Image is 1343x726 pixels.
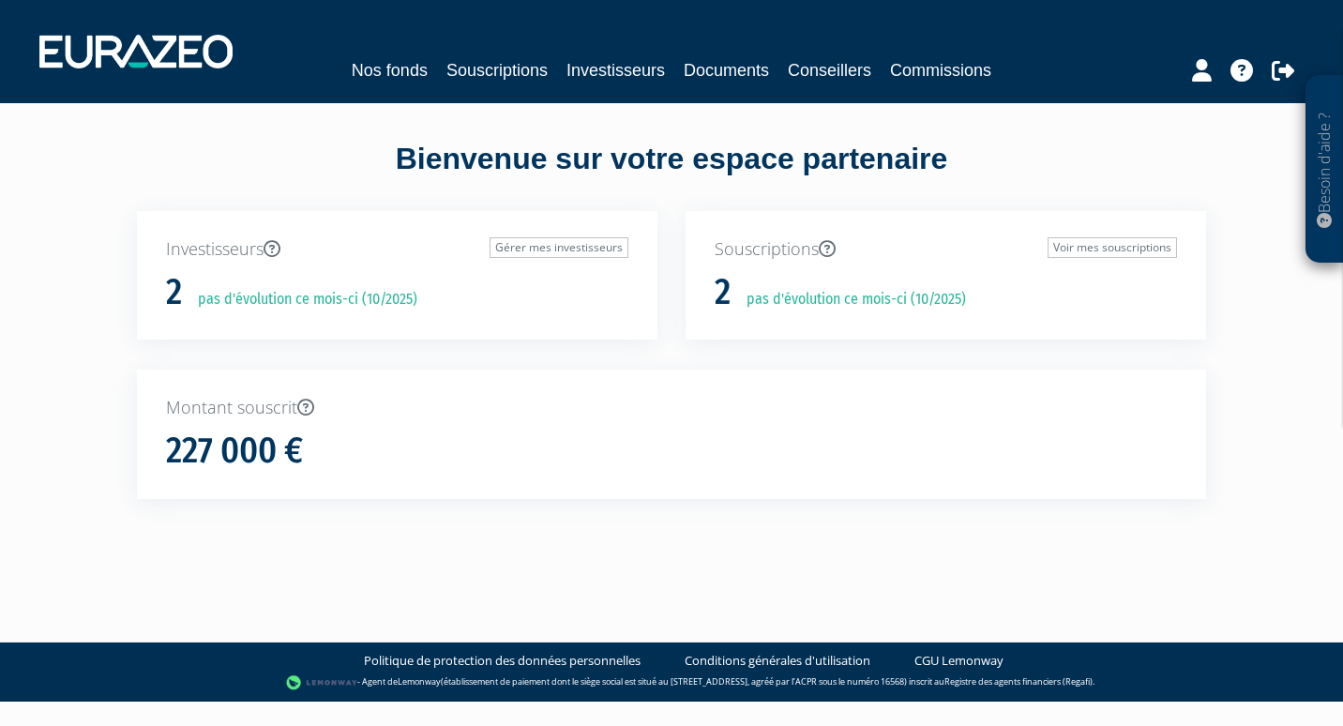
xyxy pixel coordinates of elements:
div: - Agent de (établissement de paiement dont le siège social est situé au [STREET_ADDRESS], agréé p... [19,673,1324,692]
p: pas d'évolution ce mois-ci (10/2025) [185,289,417,310]
a: Commissions [890,57,991,83]
a: Registre des agents financiers (Regafi) [944,675,1093,688]
h1: 2 [715,273,731,312]
img: 1732889491-logotype_eurazeo_blanc_rvb.png [39,35,233,68]
p: pas d'évolution ce mois-ci (10/2025) [733,289,966,310]
div: Bienvenue sur votre espace partenaire [123,138,1220,211]
a: Voir mes souscriptions [1048,237,1177,258]
a: Nos fonds [352,57,428,83]
a: Gérer mes investisseurs [490,237,628,258]
h1: 2 [166,273,182,312]
a: Conseillers [788,57,871,83]
a: CGU Lemonway [914,652,1003,670]
a: Documents [684,57,769,83]
a: Politique de protection des données personnelles [364,652,641,670]
p: Souscriptions [715,237,1177,262]
p: Montant souscrit [166,396,1177,420]
p: Besoin d'aide ? [1314,85,1335,254]
a: Investisseurs [566,57,665,83]
a: Souscriptions [446,57,548,83]
a: Conditions générales d'utilisation [685,652,870,670]
img: logo-lemonway.png [286,673,358,692]
a: Lemonway [398,675,441,688]
p: Investisseurs [166,237,628,262]
h1: 227 000 € [166,431,303,471]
